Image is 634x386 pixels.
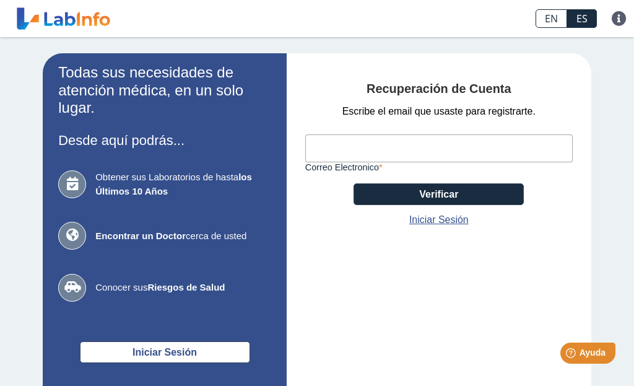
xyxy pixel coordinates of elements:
[354,183,524,205] button: Verificar
[342,104,536,119] span: Escribe el email que usaste para registrarte.
[80,341,250,363] button: Iniciar Sesión
[95,172,252,196] b: los Últimos 10 Años
[95,170,271,198] span: Obtener sus Laboratorios de hasta
[567,9,597,28] a: ES
[305,82,573,97] h4: Recuperación de Cuenta
[409,213,469,227] a: Iniciar Sesión
[58,133,271,148] h3: Desde aquí podrás...
[95,229,271,243] span: cerca de usted
[305,162,573,172] label: Correo Electronico
[147,282,225,292] b: Riesgos de Salud
[536,9,567,28] a: EN
[524,338,620,372] iframe: Help widget launcher
[58,64,271,117] h2: Todas sus necesidades de atención médica, en un solo lugar.
[95,281,271,295] span: Conocer sus
[95,230,186,241] b: Encontrar un Doctor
